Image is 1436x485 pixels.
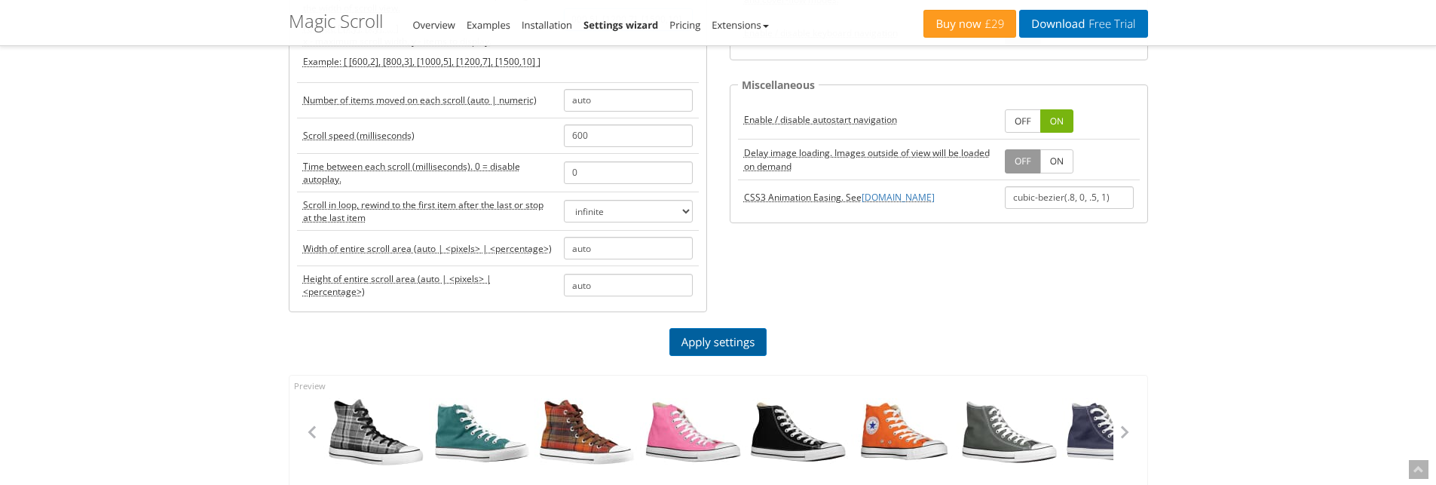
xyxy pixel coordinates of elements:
a: Pricing [669,18,700,32]
a: Examples [467,18,510,32]
acronym: speed, default: 600 [303,129,415,142]
a: Extensions [712,18,768,32]
a: OFF [1005,109,1041,133]
a: Settings wizard [583,18,658,32]
h1: Magic Scroll [289,11,383,31]
acronym: step, default: auto [303,94,537,106]
acronym: autoplay, default: 0 [303,160,552,186]
a: Installation [522,18,572,32]
span: Free Trial [1085,18,1135,30]
span: £29 [981,18,1005,30]
acronym: height, default: auto [303,272,552,298]
acronym: autostart, default: true [744,113,897,126]
acronym: loop, default: infinite [303,198,552,224]
a: ON [1040,109,1073,133]
a: [DOMAIN_NAME] [862,191,935,204]
a: OFF [1005,149,1041,173]
legend: Miscellaneous [738,76,819,94]
p: Example: [ [600,2], [800,3], [1000,5], [1200,7], [1500,10] ] [303,55,552,68]
acronym: easing, default: cubic-bezier(.8, 0, .5, 1) [744,191,935,204]
a: Apply settings [669,328,767,356]
a: Overview [413,18,455,32]
acronym: lazyLoad, default: false [744,146,993,172]
a: DownloadFree Trial [1019,10,1147,38]
acronym: width, default: auto [303,242,552,255]
a: ON [1040,149,1073,173]
a: Buy now£29 [923,10,1016,38]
